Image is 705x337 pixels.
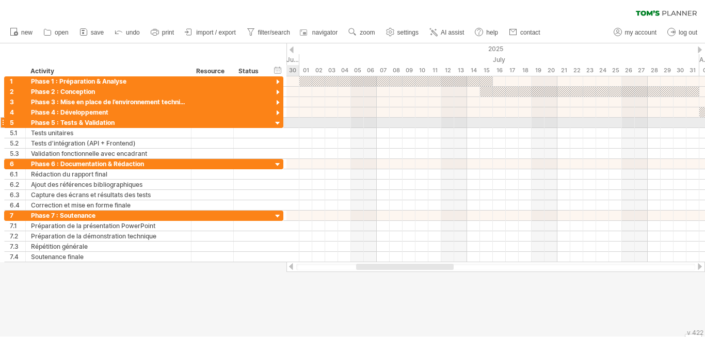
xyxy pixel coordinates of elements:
a: undo [112,26,143,39]
div: Friday, 4 July 2025 [338,65,351,76]
span: zoom [360,29,375,36]
div: 7 [10,211,25,220]
div: Phase 1 : Préparation & Analyse [31,76,186,86]
div: Tuesday, 29 July 2025 [661,65,674,76]
div: Friday, 25 July 2025 [609,65,622,76]
a: new [7,26,36,39]
div: Répétition générale [31,242,186,251]
span: save [91,29,104,36]
a: AI assist [427,26,467,39]
div: Tuesday, 22 July 2025 [570,65,583,76]
div: 7.2 [10,231,25,241]
div: Thursday, 31 July 2025 [686,65,699,76]
div: Phase 7 : Soutenance [31,211,186,220]
span: undo [126,29,140,36]
a: settings [383,26,422,39]
div: 6.1 [10,169,25,179]
a: print [148,26,177,39]
div: Sunday, 6 July 2025 [364,65,377,76]
div: 5.1 [10,128,25,138]
a: open [41,26,72,39]
div: Correction et mise en forme finale [31,200,186,210]
div: Thursday, 17 July 2025 [506,65,519,76]
a: zoom [346,26,378,39]
div: Tuesday, 15 July 2025 [480,65,493,76]
div: Friday, 18 July 2025 [519,65,532,76]
div: 6 [10,159,25,169]
div: 7.1 [10,221,25,231]
div: 5.2 [10,138,25,148]
div: Monday, 30 June 2025 [286,65,299,76]
div: Monday, 28 July 2025 [648,65,661,76]
span: my account [625,29,656,36]
div: Sunday, 20 July 2025 [544,65,557,76]
div: Wednesday, 30 July 2025 [674,65,686,76]
div: Phase 2 : Conception [31,87,186,97]
div: 5.3 [10,149,25,158]
div: Capture des écrans et résultats des tests [31,190,186,200]
div: Saturday, 19 July 2025 [532,65,544,76]
div: Show Legend [685,334,702,337]
div: Phase 5 : Tests & Validation [31,118,186,127]
div: Friday, 11 July 2025 [428,65,441,76]
span: open [55,29,69,36]
div: 1 [10,76,25,86]
a: contact [506,26,543,39]
div: Préparation de la démonstration technique [31,231,186,241]
span: contact [520,29,540,36]
span: help [486,29,498,36]
div: Monday, 7 July 2025 [377,65,390,76]
div: 7.4 [10,252,25,262]
span: new [21,29,33,36]
a: import / export [182,26,239,39]
span: import / export [196,29,236,36]
a: log out [665,26,700,39]
div: Wednesday, 16 July 2025 [493,65,506,76]
div: Phase 4 : Développement [31,107,186,117]
span: navigator [312,29,338,36]
div: Tests d’intégration (API + Frontend) [31,138,186,148]
span: print [162,29,174,36]
div: Rédaction du rapport final [31,169,186,179]
div: Validation fonctionnelle avec encadrant [31,149,186,158]
div: July 2025 [299,54,699,65]
a: help [472,26,501,39]
div: Thursday, 10 July 2025 [415,65,428,76]
div: Saturday, 12 July 2025 [441,65,454,76]
div: 5 [10,118,25,127]
a: filter/search [244,26,293,39]
div: 4 [10,107,25,117]
div: Saturday, 26 July 2025 [622,65,635,76]
div: 6.2 [10,180,25,189]
span: log out [679,29,697,36]
div: Saturday, 5 July 2025 [351,65,364,76]
div: 2 [10,87,25,97]
div: Resource [196,66,228,76]
div: Préparation de la présentation PowerPoint [31,221,186,231]
div: Status [238,66,261,76]
div: Tuesday, 1 July 2025 [299,65,312,76]
span: AI assist [441,29,464,36]
span: filter/search [258,29,290,36]
div: 7.3 [10,242,25,251]
div: Tests unitaires [31,128,186,138]
a: navigator [298,26,341,39]
div: Wednesday, 23 July 2025 [583,65,596,76]
div: Sunday, 27 July 2025 [635,65,648,76]
div: Tuesday, 8 July 2025 [390,65,403,76]
div: Wednesday, 2 July 2025 [312,65,325,76]
div: Monday, 14 July 2025 [467,65,480,76]
div: Soutenance finale [31,252,186,262]
div: 6.3 [10,190,25,200]
a: save [77,26,107,39]
div: Wednesday, 9 July 2025 [403,65,415,76]
div: Phase 6 : Documentation & Rédaction [31,159,186,169]
div: 3 [10,97,25,107]
div: Activity [30,66,185,76]
a: my account [611,26,660,39]
div: v 422 [687,329,703,336]
div: Ajout des références bibliographiques [31,180,186,189]
div: Thursday, 3 July 2025 [325,65,338,76]
div: Sunday, 13 July 2025 [454,65,467,76]
div: Thursday, 24 July 2025 [596,65,609,76]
